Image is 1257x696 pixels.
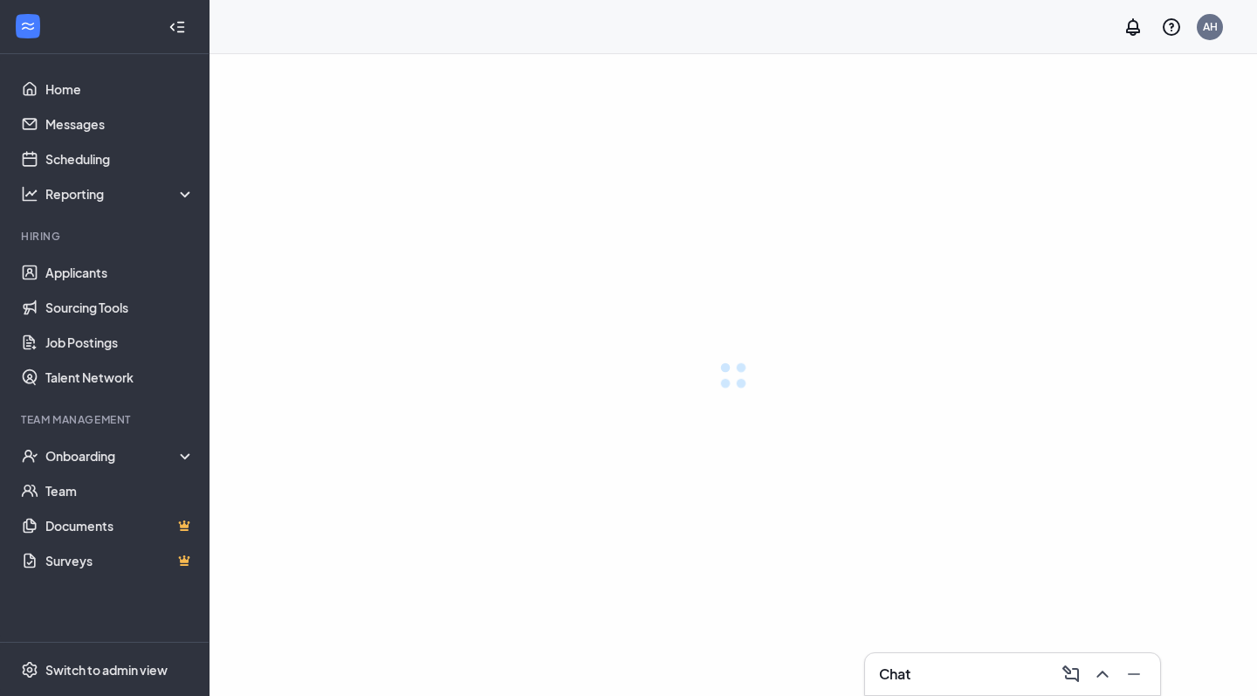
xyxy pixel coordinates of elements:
[879,665,910,684] h3: Chat
[21,229,191,244] div: Hiring
[45,72,195,107] a: Home
[168,18,186,36] svg: Collapse
[1118,660,1146,688] button: Minimize
[21,661,38,679] svg: Settings
[45,360,195,395] a: Talent Network
[45,661,168,679] div: Switch to admin view
[45,508,195,543] a: DocumentsCrown
[1161,17,1182,38] svg: QuestionInfo
[1087,660,1115,688] button: ChevronUp
[45,325,195,360] a: Job Postings
[45,141,195,176] a: Scheduling
[45,290,195,325] a: Sourcing Tools
[45,255,195,290] a: Applicants
[45,447,196,465] div: Onboarding
[45,185,196,203] div: Reporting
[21,447,38,465] svg: UserCheck
[21,412,191,427] div: Team Management
[45,543,195,578] a: SurveysCrown
[1123,17,1144,38] svg: Notifications
[1203,19,1218,34] div: AH
[1055,660,1083,688] button: ComposeMessage
[45,473,195,508] a: Team
[45,107,195,141] a: Messages
[21,185,38,203] svg: Analysis
[1061,664,1082,685] svg: ComposeMessage
[1123,664,1144,685] svg: Minimize
[1092,664,1113,685] svg: ChevronUp
[19,17,37,35] svg: WorkstreamLogo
